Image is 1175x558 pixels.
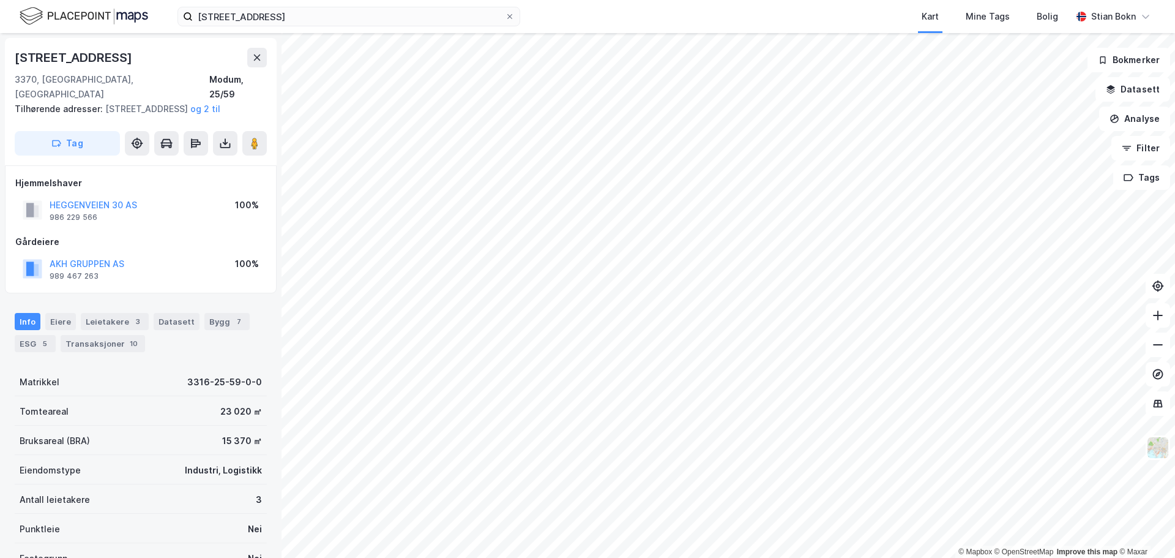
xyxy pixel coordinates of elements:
div: 100% [235,257,259,271]
div: Stian Bokn [1091,9,1136,24]
div: Leietakere [81,313,149,330]
div: Punktleie [20,522,60,537]
div: 3370, [GEOGRAPHIC_DATA], [GEOGRAPHIC_DATA] [15,72,209,102]
a: Improve this map [1057,548,1117,556]
img: logo.f888ab2527a4732fd821a326f86c7f29.svg [20,6,148,27]
div: Eiendomstype [20,463,81,478]
div: Nei [248,522,262,537]
div: Datasett [154,313,200,330]
div: Antall leietakere [20,492,90,507]
button: Datasett [1095,77,1170,102]
div: Bolig [1037,9,1058,24]
input: Søk på adresse, matrikkel, gårdeiere, leietakere eller personer [193,7,505,26]
div: Mine Tags [966,9,1010,24]
a: Mapbox [958,548,992,556]
button: Filter [1111,136,1170,160]
div: Matrikkel [20,375,59,390]
button: Analyse [1099,107,1170,131]
a: OpenStreetMap [994,548,1054,556]
div: Eiere [45,313,76,330]
div: 23 020 ㎡ [220,404,262,419]
div: 15 370 ㎡ [222,434,262,448]
div: 5 [39,337,51,350]
div: ESG [15,335,56,352]
button: Bokmerker [1087,48,1170,72]
div: 7 [233,315,245,328]
div: Industri, Logistikk [185,463,262,478]
div: Bruksareal (BRA) [20,434,90,448]
div: 10 [127,337,140,350]
div: Info [15,313,40,330]
div: Bygg [204,313,250,330]
div: 3 [132,315,144,328]
div: 3 [256,492,262,507]
button: Tag [15,131,120,156]
div: Hjemmelshaver [15,176,266,190]
button: Tags [1113,165,1170,190]
div: [STREET_ADDRESS] [15,48,135,67]
div: Gårdeiere [15,235,266,249]
div: Kart [922,9,939,24]
div: 986 229 566 [50,213,97,222]
div: 100% [235,198,259,213]
div: Transaksjoner [61,335,145,352]
img: Z [1146,436,1169,459]
span: Tilhørende adresser: [15,104,105,114]
div: 3316-25-59-0-0 [187,375,262,390]
div: 989 467 263 [50,271,99,281]
div: Modum, 25/59 [209,72,267,102]
div: [STREET_ADDRESS] [15,102,257,116]
div: Tomteareal [20,404,69,419]
div: Kontrollprogram for chat [1114,499,1175,558]
iframe: Chat Widget [1114,499,1175,558]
